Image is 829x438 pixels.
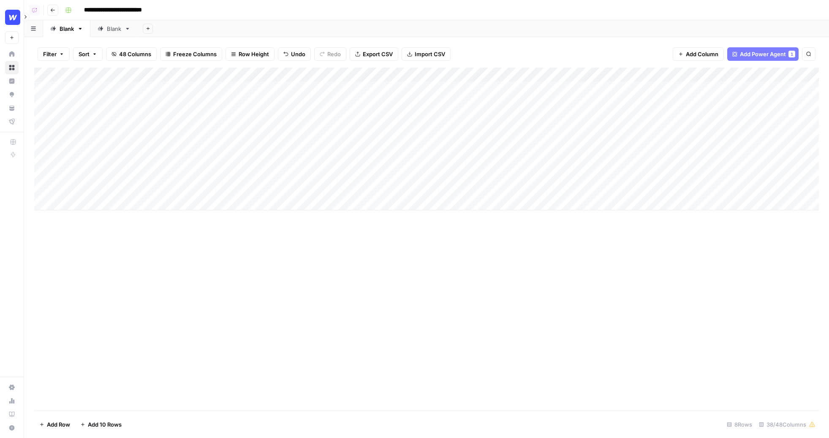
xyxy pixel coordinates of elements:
[73,47,103,61] button: Sort
[756,418,819,431] div: 38/48 Columns
[47,420,70,429] span: Add Row
[60,24,74,33] div: Blank
[5,101,19,115] a: Your Data
[327,50,341,58] span: Redo
[5,381,19,394] a: Settings
[5,394,19,408] a: Usage
[291,50,305,58] span: Undo
[415,50,445,58] span: Import CSV
[119,50,151,58] span: 48 Columns
[350,47,398,61] button: Export CSV
[5,7,19,28] button: Workspace: Webflow
[363,50,393,58] span: Export CSV
[791,51,793,57] span: 1
[160,47,222,61] button: Freeze Columns
[727,47,799,61] button: Add Power Agent1
[5,47,19,61] a: Home
[90,20,138,37] a: Blank
[226,47,275,61] button: Row Height
[723,418,756,431] div: 8 Rows
[278,47,311,61] button: Undo
[5,61,19,74] a: Browse
[239,50,269,58] span: Row Height
[88,420,122,429] span: Add 10 Rows
[402,47,451,61] button: Import CSV
[5,408,19,421] a: Learning Hub
[34,418,75,431] button: Add Row
[740,50,786,58] span: Add Power Agent
[38,47,70,61] button: Filter
[75,418,127,431] button: Add 10 Rows
[5,88,19,101] a: Opportunities
[107,24,121,33] div: Blank
[5,115,19,128] a: Flightpath
[43,50,57,58] span: Filter
[5,10,20,25] img: Webflow Logo
[5,421,19,435] button: Help + Support
[314,47,346,61] button: Redo
[79,50,90,58] span: Sort
[43,20,90,37] a: Blank
[106,47,157,61] button: 48 Columns
[673,47,724,61] button: Add Column
[173,50,217,58] span: Freeze Columns
[788,51,795,57] div: 1
[686,50,718,58] span: Add Column
[5,74,19,88] a: Insights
